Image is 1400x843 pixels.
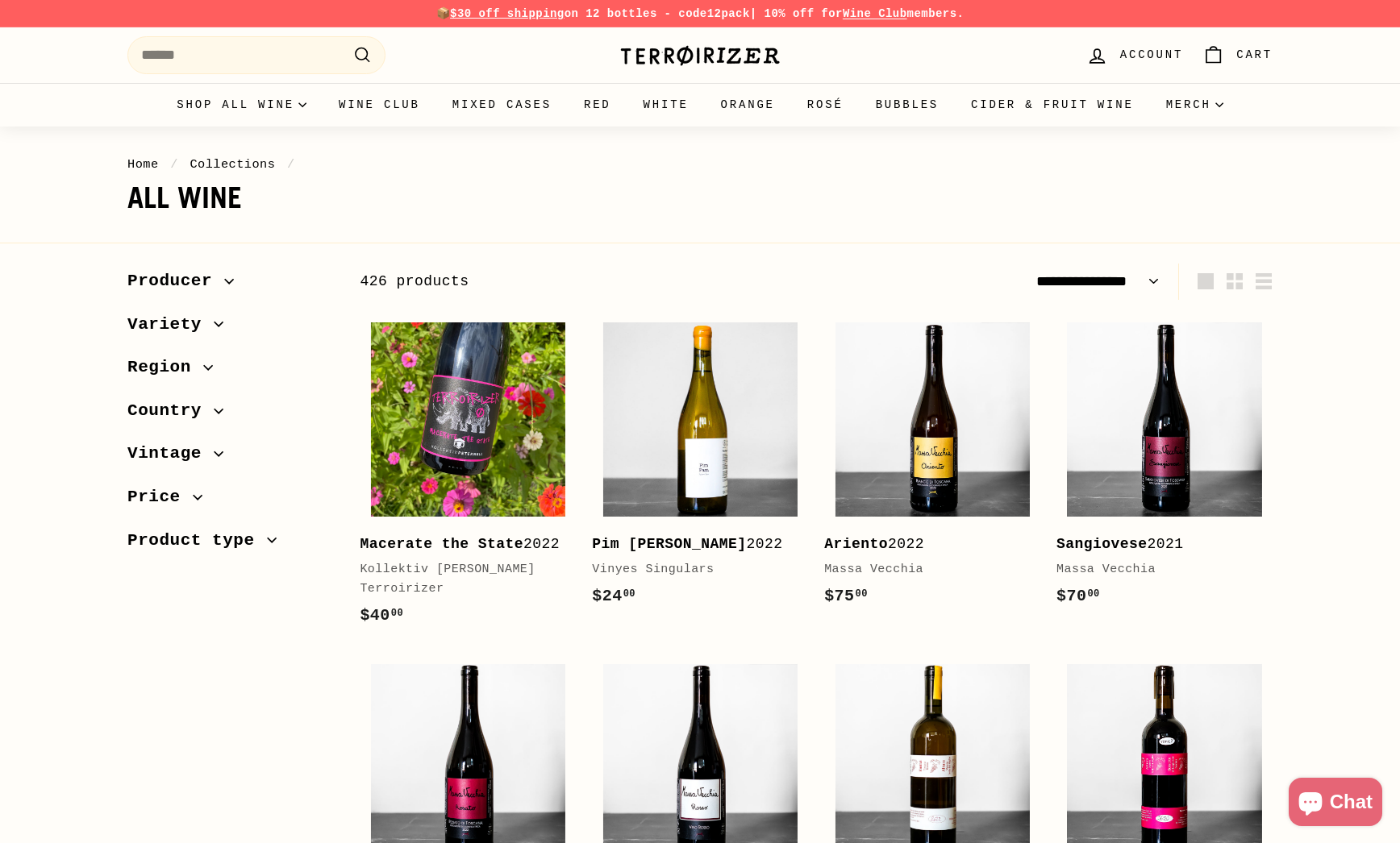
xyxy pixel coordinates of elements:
div: 426 products [360,270,816,293]
a: Cider & Fruit Wine [955,83,1150,127]
div: 2022 [592,533,792,556]
span: $70 [1056,587,1100,605]
span: Price [127,484,193,511]
b: Pim [PERSON_NAME] [592,536,746,552]
strong: 12pack [707,7,750,20]
button: Producer [127,264,334,307]
button: Vintage [127,436,334,480]
a: Red [568,83,627,127]
a: Account [1077,31,1193,79]
button: Region [127,350,334,393]
div: Vinyes Singulars [592,560,792,579]
span: Product type [127,527,267,554]
div: 2021 [1056,533,1256,556]
button: Variety [127,307,334,351]
span: / [166,157,182,172]
span: Account [1120,46,1183,64]
a: Pim [PERSON_NAME]2022Vinyes Singulars [592,312,808,625]
div: 2022 [824,533,1024,556]
span: $40 [360,606,403,625]
a: Cart [1193,31,1282,79]
inbox-online-store-chat: Shopify online store chat [1284,778,1387,830]
a: Sangiovese2021Massa Vecchia [1056,312,1273,625]
button: Product type [127,523,334,567]
span: Region [127,354,203,381]
div: Primary [95,83,1305,127]
span: $24 [592,587,635,605]
span: Country [127,397,214,425]
sup: 00 [1087,588,1099,600]
span: Cart [1236,46,1273,64]
div: Massa Vecchia [824,560,1024,579]
a: Mixed Cases [436,83,568,127]
span: Producer [127,268,224,295]
a: White [627,83,705,127]
b: Macerate the State [360,536,523,552]
a: Orange [705,83,791,127]
sup: 00 [391,608,403,619]
sup: 00 [856,588,868,600]
span: Vintage [127,440,214,467]
div: Kollektiv [PERSON_NAME] Terroirizer [360,560,560,599]
a: Rosé [791,83,860,127]
b: Sangiovese [1056,536,1148,552]
a: Ariento2022Massa Vecchia [824,312,1040,625]
span: $30 off shipping [450,7,565,20]
nav: breadcrumbs [127,155,1273,174]
div: Massa Vecchia [1056,560,1256,579]
summary: Merch [1150,83,1240,127]
a: Home [127,157,159,172]
b: Ariento [824,536,888,552]
p: 📦 on 12 bottles - code | 10% off for members. [127,5,1273,23]
div: 2022 [360,533,560,556]
span: $75 [824,587,868,605]
a: Bubbles [860,83,955,127]
summary: Shop all wine [160,83,323,127]
sup: 00 [623,588,635,600]
a: Wine Club [323,83,436,127]
button: Country [127,393,334,437]
h1: All wine [127,182,1273,214]
a: Collections [190,157,275,172]
a: Wine Club [843,7,907,20]
button: Price [127,480,334,523]
span: Variety [127,311,214,338]
span: / [283,157,299,172]
a: Macerate the State2022Kollektiv [PERSON_NAME] Terroirizer [360,312,576,645]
